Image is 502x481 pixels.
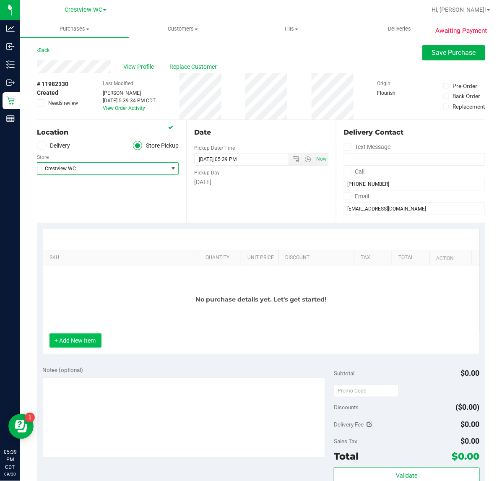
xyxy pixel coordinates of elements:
input: Format: (999) 999-9999 [344,153,485,166]
p: 05:39 PM CDT [4,448,16,471]
inline-svg: Inbound [6,42,15,51]
span: Subtotal [334,370,354,377]
span: ($0.00) [456,403,480,411]
label: Pickup Date/Time [194,144,235,152]
span: Hi, [PERSON_NAME]! [432,6,486,13]
span: # 11982330 [37,80,68,88]
span: $0.00 [461,369,480,377]
div: Back Order [453,92,480,100]
span: Open the time view [301,156,315,163]
span: select [168,163,178,174]
span: Save Purchase [432,49,476,57]
div: [DATE] 5:39:34 PM CDT [103,97,156,104]
label: Store Pickup [133,141,179,151]
div: Delivery Contact [344,127,485,138]
label: Last Modified [103,80,133,87]
label: Pickup Day [194,169,220,177]
span: Open the date view [289,156,303,163]
a: SKU [49,255,195,261]
span: Set Current date [314,153,328,165]
div: [PERSON_NAME] [103,89,156,97]
a: Back [37,47,49,53]
a: Total [398,255,426,261]
a: Tills [237,20,346,38]
a: Quantity [205,255,237,261]
label: Text Message [344,141,391,153]
span: Discounts [334,400,359,415]
span: Awaiting Payment [435,26,487,36]
p: 09/20 [4,471,16,477]
span: Total [334,450,359,462]
span: Crestview WC [65,6,102,13]
span: $0.00 [461,437,480,445]
span: Validate [396,472,417,479]
span: $0.00 [461,420,480,429]
a: View Order Activity [103,105,145,111]
span: Tills [237,25,345,33]
span: Notes (optional) [43,367,83,373]
input: Promo Code [334,385,399,397]
span: Replace Customer [169,62,220,71]
label: Email [344,190,369,203]
a: Unit Price [247,255,275,261]
inline-svg: Outbound [6,78,15,87]
a: Tax [361,255,388,261]
div: Flourish [377,89,419,97]
div: Replacement [453,102,485,111]
span: Deliveries [377,25,422,33]
label: Store [37,153,49,161]
span: Customers [129,25,237,33]
div: Pre-Order [453,82,477,90]
span: Sales Tax [334,438,357,445]
label: Call [344,166,365,178]
div: Date [194,127,328,138]
span: Purchases [20,25,129,33]
inline-svg: Inventory [6,60,15,69]
span: $0.00 [452,450,480,462]
inline-svg: Reports [6,114,15,123]
inline-svg: Analytics [6,24,15,33]
th: Action [429,250,471,265]
button: Save Purchase [422,45,485,60]
div: [DATE] [194,178,328,187]
a: Discount [285,255,351,261]
div: No purchase details yet. Let's get started! [43,265,479,333]
input: Format: (999) 999-9999 [344,178,485,190]
label: Delivery [37,141,70,151]
span: View Profile [123,62,157,71]
iframe: Resource center [8,414,34,439]
a: Customers [129,20,237,38]
button: + Add New Item [49,333,101,348]
a: Purchases [20,20,129,38]
a: Deliveries [346,20,454,38]
i: Edit Delivery Fee [367,421,373,427]
div: Location [37,127,179,138]
span: Needs review [48,99,78,107]
inline-svg: Retail [6,96,15,105]
span: Crestview WC [37,163,168,174]
label: Origin [377,80,391,87]
iframe: Resource center unread badge [25,413,35,423]
span: Delivery Fee [334,421,364,428]
span: Created [37,88,58,97]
